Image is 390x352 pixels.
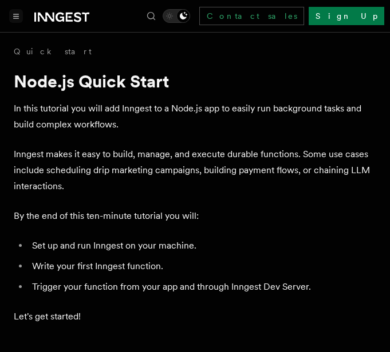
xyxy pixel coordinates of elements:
[14,71,376,91] h1: Node.js Quick Start
[144,9,158,23] button: Find something...
[29,258,376,274] li: Write your first Inngest function.
[309,7,384,25] a: Sign Up
[14,146,376,194] p: Inngest makes it easy to build, manage, and execute durable functions. Some use cases include sch...
[14,309,376,325] p: Let's get started!
[14,46,92,57] a: Quick start
[29,238,376,254] li: Set up and run Inngest on your machine.
[163,9,190,23] button: Toggle dark mode
[9,9,23,23] button: Toggle navigation
[14,101,376,133] p: In this tutorial you will add Inngest to a Node.js app to easily run background tasks and build c...
[14,208,376,224] p: By the end of this ten-minute tutorial you will:
[199,7,304,25] a: Contact sales
[29,279,376,295] li: Trigger your function from your app and through Inngest Dev Server.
